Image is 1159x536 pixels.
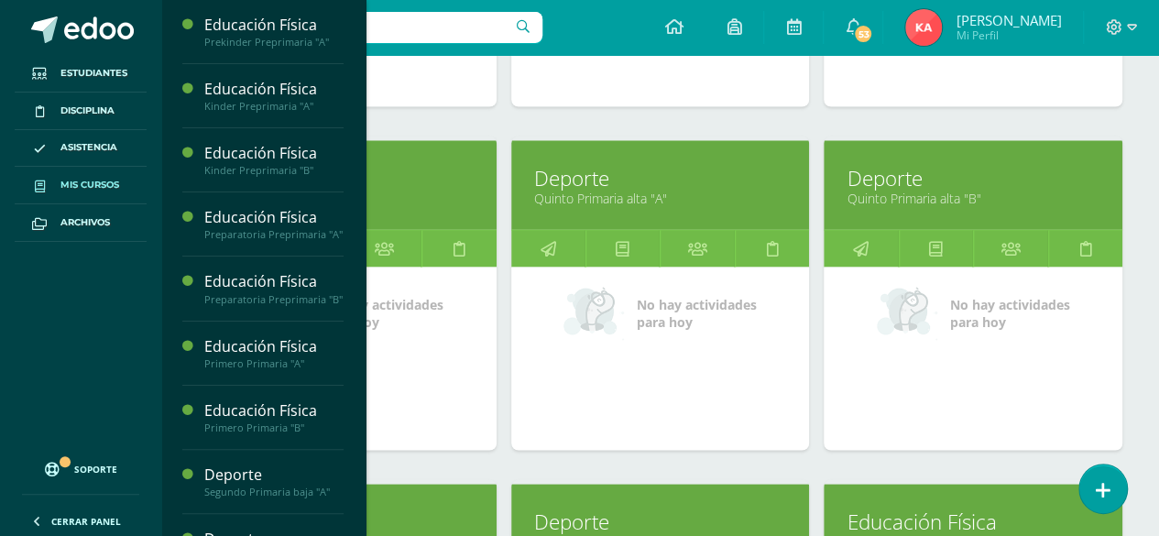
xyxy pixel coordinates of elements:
a: Estudiantes [15,55,147,93]
div: Educación Física [204,207,344,228]
a: Soporte [22,444,139,489]
a: Quinto Primaria alta "A" [534,189,787,206]
a: Educación FísicaPrimero Primaria "B" [204,400,344,434]
img: no_activities_small.png [563,285,624,340]
span: 53 [853,24,873,44]
a: Educación FísicaPrekinder Preprimaria "A" [204,15,344,49]
a: Educación FísicaPreparatoria Preprimaria "B" [204,271,344,305]
div: Kinder Preprimaria "B" [204,164,344,177]
a: Educación FísicaPreparatoria Preprimaria "A" [204,207,344,241]
span: Mi Perfil [956,27,1061,43]
div: Deporte [204,465,344,486]
span: [PERSON_NAME] [956,11,1061,29]
a: Deporte [534,507,787,535]
a: Quinto Primaria alta "B" [847,189,1099,206]
span: Archivos [60,215,110,230]
span: Cerrar panel [51,515,121,528]
a: Educación Física [847,507,1099,535]
a: Deporte [534,163,787,191]
a: DeporteSegundo Primaria baja "A" [204,465,344,498]
div: Prekinder Preprimaria "A" [204,36,344,49]
div: Educación Física [204,15,344,36]
a: Archivos [15,204,147,242]
span: Disciplina [60,104,115,118]
span: Estudiantes [60,66,127,81]
span: Asistencia [60,140,117,155]
div: Kinder Preprimaria "A" [204,100,344,113]
span: No hay actividades para hoy [323,295,443,330]
a: Educación FísicaPrimero Primaria "A" [204,336,344,370]
a: Asistencia [15,130,147,168]
img: no_activities_small.png [877,285,937,340]
a: Educación FísicaKinder Preprimaria "A" [204,79,344,113]
a: Deporte [847,163,1099,191]
img: 055b641256edc27d9aba05c5e4c57ff6.png [905,9,942,46]
span: Soporte [74,463,117,476]
div: Primero Primaria "A" [204,357,344,370]
a: Disciplina [15,93,147,130]
a: Educación FísicaKinder Preprimaria "B" [204,143,344,177]
span: No hay actividades para hoy [950,295,1070,330]
div: Educación Física [204,400,344,421]
div: Segundo Primaria baja "A" [204,486,344,498]
div: Educación Física [204,79,344,100]
span: Mis cursos [60,178,119,192]
div: Educación Física [204,143,344,164]
div: Primero Primaria "B" [204,421,344,434]
div: Preparatoria Preprimaria "A" [204,228,344,241]
div: Educación Física [204,336,344,357]
span: No hay actividades para hoy [637,295,757,330]
a: Mis cursos [15,167,147,204]
div: Educación Física [204,271,344,292]
div: Preparatoria Preprimaria "B" [204,293,344,306]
